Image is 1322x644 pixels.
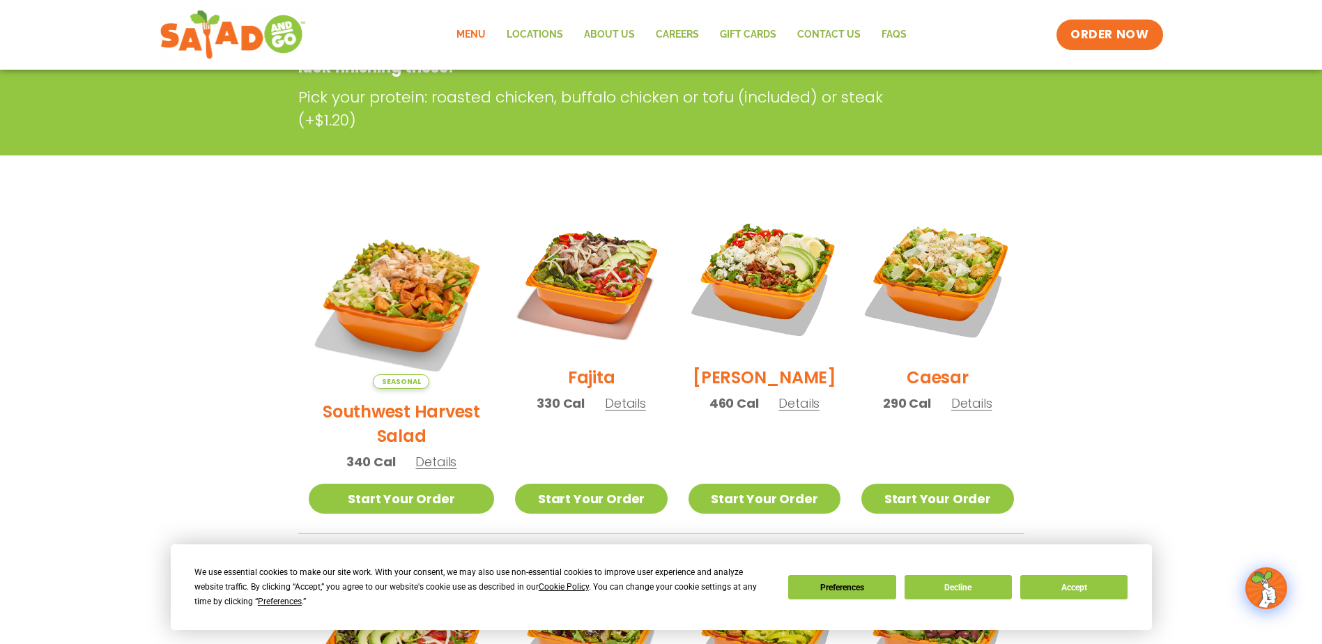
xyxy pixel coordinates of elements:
span: Details [605,394,646,412]
span: 330 Cal [537,394,585,413]
button: Preferences [788,575,896,599]
h2: Fajita [568,365,615,390]
a: ORDER NOW [1056,20,1162,50]
a: Locations [496,19,574,51]
a: Start Your Order [861,484,1013,514]
img: Product photo for Southwest Harvest Salad [309,203,495,389]
img: wpChatIcon [1247,569,1286,608]
span: Details [951,394,992,412]
span: Preferences [258,597,302,606]
a: Start Your Order [515,484,667,514]
span: Details [415,453,456,470]
a: FAQs [871,19,917,51]
div: Cookie Consent Prompt [171,544,1152,630]
img: Product photo for Fajita Salad [515,203,667,355]
span: Cookie Policy [539,582,589,592]
a: Start Your Order [309,484,495,514]
a: Contact Us [787,19,871,51]
img: Product photo for Cobb Salad [689,203,840,355]
div: We use essential cookies to make our site work. With your consent, we may also use non-essential ... [194,565,771,609]
span: 340 Cal [346,452,396,471]
span: Details [778,394,820,412]
img: Product photo for Caesar Salad [861,203,1013,355]
a: About Us [574,19,645,51]
a: Careers [645,19,709,51]
h2: Southwest Harvest Salad [309,399,495,448]
a: GIFT CARDS [709,19,787,51]
h2: [PERSON_NAME] [693,365,836,390]
nav: Menu [446,19,917,51]
p: Pick your protein: roasted chicken, buffalo chicken or tofu (included) or steak (+$1.20) [298,86,919,132]
button: Accept [1020,575,1128,599]
span: ORDER NOW [1070,26,1148,43]
a: Start Your Order [689,484,840,514]
img: new-SAG-logo-768×292 [160,7,307,63]
span: Seasonal [373,374,429,389]
span: 290 Cal [883,394,931,413]
h2: Caesar [907,365,969,390]
button: Decline [905,575,1012,599]
span: 460 Cal [709,394,759,413]
a: Menu [446,19,496,51]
